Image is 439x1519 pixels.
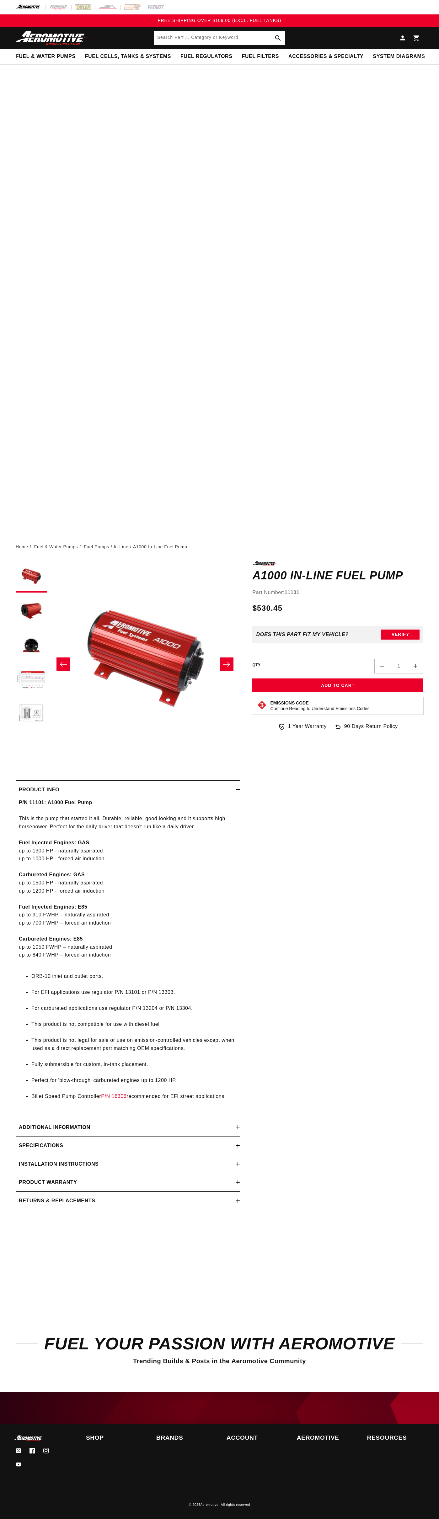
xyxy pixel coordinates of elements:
button: Load image 1 in gallery view [16,561,47,593]
span: Trending Builds & Posts in the Aeromotive Community [133,1358,306,1364]
h2: Product Info [19,786,59,794]
img: Emissions code [257,700,267,710]
li: A1000 In-Line Fuel Pump [133,543,187,550]
a: P/N 16306 [101,1094,126,1099]
media-gallery: Gallery Viewer [16,561,240,767]
strong: Carbureted Engines: E85 [19,936,83,941]
a: Home [16,543,28,550]
summary: Additional information [16,1118,240,1137]
button: Load image 3 in gallery view [16,630,47,662]
small: © 2025 . [189,1503,220,1506]
span: Fuel Filters [242,53,279,60]
span: 1 Year Warranty [288,722,327,730]
summary: Fuel Filters [237,49,284,64]
summary: Returns & replacements [16,1192,240,1210]
nav: breadcrumbs [16,543,423,550]
span: FREE SHIPPING OVER $109.00 (EXCL. FUEL TANKS) [158,18,281,23]
summary: System Diagrams [368,49,430,64]
button: Slide right [220,657,233,671]
button: Add to Cart [252,678,423,693]
button: Load image 5 in gallery view [16,699,47,730]
span: System Diagrams [373,53,425,60]
strong: Fuel Injected Engines: E85 [19,904,87,910]
li: For EFI applications use regulator P/N 13101 or P/N 13303. [31,988,237,996]
span: $530.45 [252,603,282,614]
span: Fuel & Water Pumps [16,53,76,60]
li: Billet Speed Pump Controller recommended for EFI street applications. [31,1092,237,1100]
h2: Product warranty [19,1178,77,1186]
a: Aeromotive [201,1503,219,1506]
h1: A1000 In-Line Fuel Pump [252,571,423,581]
a: 90 Days Return Policy [334,722,398,737]
li: Fully submersible for custom, in-tank placement. [31,1060,237,1068]
li: Perfect for 'blow-through' carbureted engines up to 1200 HP. [31,1076,237,1084]
summary: Specifications [16,1137,240,1155]
h2: Installation Instructions [19,1160,99,1168]
strong: Fuel Injected Engines: GAS [19,840,89,845]
summary: Accessories & Specialty [284,49,368,64]
summary: Fuel & Water Pumps [11,49,80,64]
span: Accessories & Specialty [288,53,363,60]
summary: Account [227,1435,283,1441]
h2: Additional information [19,1123,90,1131]
span: 90 Days Return Policy [344,722,398,737]
strong: P/N 11101: A1000 Fuel Pump [19,800,92,805]
li: This product is not legal for sale or use on emission-controlled vehicles except when used as a d... [31,1036,237,1052]
summary: Fuel Regulators [176,49,237,64]
h2: Returns & replacements [19,1197,95,1205]
span: Fuel Regulators [180,53,232,60]
strong: Carbureted Engines: GAS [19,872,85,877]
h2: Specifications [19,1142,63,1150]
li: This product is not compatible for use with diesel fuel [31,1020,237,1028]
div: Does This part fit My vehicle? [256,632,349,637]
button: Verify [381,630,420,640]
summary: Installation Instructions [16,1155,240,1173]
summary: Product Info [16,781,240,799]
input: Search by Part Number, Category or Keyword [154,31,285,45]
li: ORB-10 inlet and outlet ports. [31,972,237,980]
small: All rights reserved [221,1503,250,1506]
strong: 11101 [285,590,300,595]
a: Fuel Pumps [84,543,109,550]
p: Continue Reading to Understand Emissions Codes [270,706,369,711]
div: This is the pump that started it all. Durable, reliable, good looking and it supports high horsep... [16,799,240,1109]
li: For carbureted applications use regulator P/N 13204 or P/N 13304. [31,1004,237,1012]
label: QTY [252,662,260,668]
button: Slide left [56,657,70,671]
div: Part Number: [252,588,423,597]
h2: Fuel Your Passion with Aeromotive [16,1336,423,1351]
img: Aeromotive [13,31,92,45]
img: Aeromotive [13,1435,45,1441]
button: Emissions CodeContinue Reading to Understand Emissions Codes [270,700,369,711]
button: search button [271,31,285,45]
span: Fuel Cells, Tanks & Systems [85,53,171,60]
a: 1 Year Warranty [278,722,327,730]
summary: Brands [156,1435,212,1441]
summary: Resources [367,1435,423,1441]
summary: Aeromotive [297,1435,353,1441]
a: Fuel & Water Pumps [34,543,78,550]
button: Load image 4 in gallery view [16,665,47,696]
button: Load image 2 in gallery view [16,596,47,627]
li: In-Line [114,543,133,550]
strong: Emissions Code [270,700,308,705]
summary: Shop [86,1435,142,1441]
summary: Product warranty [16,1173,240,1191]
summary: Fuel Cells, Tanks & Systems [80,49,176,64]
